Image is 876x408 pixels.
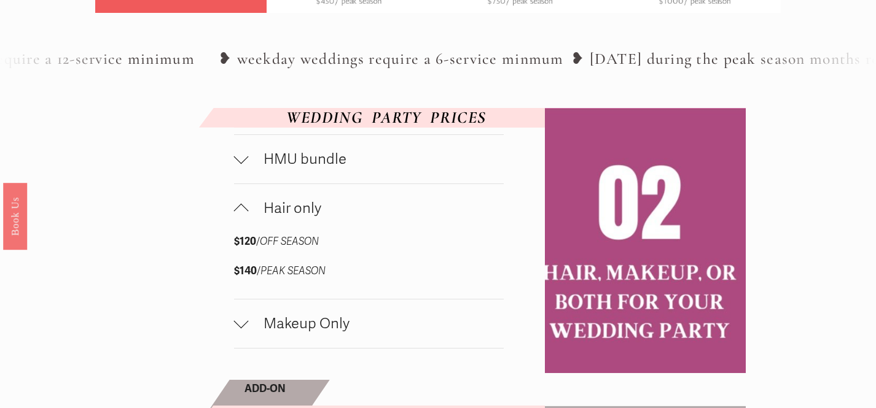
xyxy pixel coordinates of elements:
[260,235,319,248] em: OFF SEASON
[234,264,257,277] strong: $140
[234,233,423,252] p: /
[234,299,504,348] button: Makeup Only
[234,184,504,233] button: Hair only
[249,150,504,168] span: HMU bundle
[260,264,326,277] em: PEAK SEASON
[286,107,487,128] em: WEDDING PARTY PRICES
[234,262,423,281] p: /
[3,182,27,249] a: Book Us
[234,135,504,183] button: HMU bundle
[218,49,564,69] tspan: ❥ weekday weddings require a 6-service minmum
[249,315,504,333] span: Makeup Only
[234,233,504,299] div: Hair only
[234,235,256,248] strong: $120
[244,382,286,395] strong: ADD-ON
[249,199,504,217] span: Hair only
